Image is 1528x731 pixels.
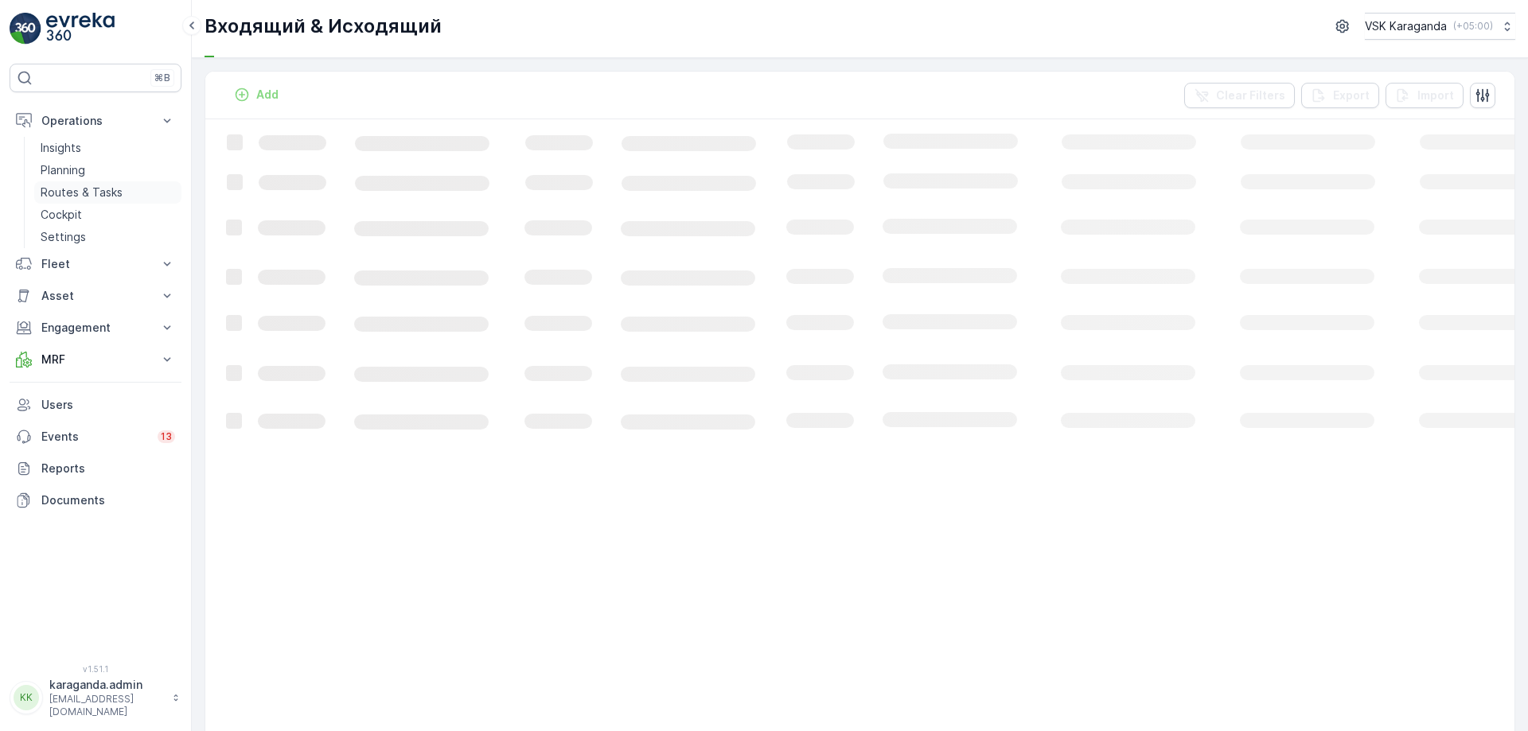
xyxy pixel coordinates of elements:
[10,389,181,421] a: Users
[10,677,181,718] button: KKkaraganda.admin[EMAIL_ADDRESS][DOMAIN_NAME]
[41,256,150,272] p: Fleet
[41,185,123,200] p: Routes & Tasks
[10,312,181,344] button: Engagement
[49,677,164,693] p: karaganda.admin
[10,13,41,45] img: logo
[1365,13,1515,40] button: VSK Karaganda(+05:00)
[154,72,170,84] p: ⌘B
[41,492,175,508] p: Documents
[205,14,442,39] p: Входящий & Исходящий
[41,113,150,129] p: Operations
[256,87,279,103] p: Add
[41,207,82,223] p: Cockpit
[41,352,150,367] p: MRF
[34,137,181,159] a: Insights
[1184,83,1295,108] button: Clear Filters
[41,429,148,445] p: Events
[10,484,181,516] a: Documents
[41,320,150,336] p: Engagement
[10,421,181,453] a: Events13
[10,105,181,137] button: Operations
[49,693,164,718] p: [EMAIL_ADDRESS][DOMAIN_NAME]
[41,461,175,476] p: Reports
[46,13,115,45] img: logo_light-DOdMpM7g.png
[34,181,181,204] a: Routes & Tasks
[1365,18,1447,34] p: VSK Karaganda
[1216,87,1285,103] p: Clear Filters
[10,280,181,312] button: Asset
[1301,83,1379,108] button: Export
[1333,87,1370,103] p: Export
[41,397,175,413] p: Users
[14,685,39,710] div: KK
[161,430,172,443] p: 13
[10,248,181,280] button: Fleet
[228,85,285,104] button: Add
[1417,87,1454,103] p: Import
[41,229,86,245] p: Settings
[1386,83,1464,108] button: Import
[1453,20,1493,33] p: ( +05:00 )
[10,453,181,484] a: Reports
[10,344,181,375] button: MRF
[34,159,181,181] a: Planning
[34,226,181,248] a: Settings
[10,664,181,674] span: v 1.51.1
[34,204,181,226] a: Cockpit
[41,288,150,304] p: Asset
[41,162,85,178] p: Planning
[41,140,81,156] p: Insights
